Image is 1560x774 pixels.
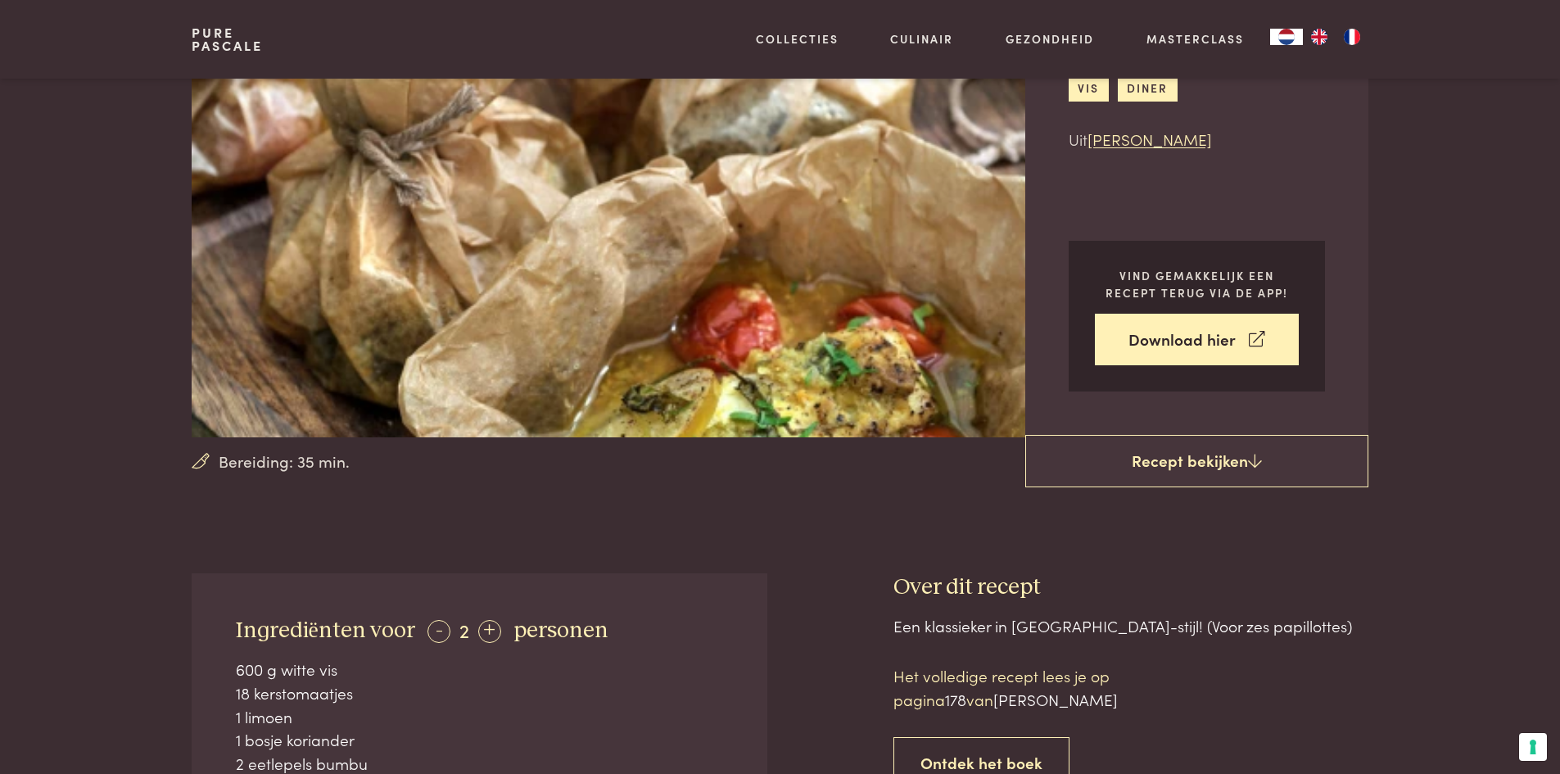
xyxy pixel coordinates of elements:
div: 1 bosje koriander [236,728,724,752]
span: 178 [945,688,966,710]
p: Vind gemakkelijk een recept terug via de app! [1095,267,1299,301]
a: EN [1303,29,1336,45]
span: personen [513,619,608,642]
a: NL [1270,29,1303,45]
div: 600 g witte vis [236,658,724,681]
span: Ingrediënten voor [236,619,415,642]
a: vis [1069,75,1109,102]
button: Uw voorkeuren voor toestemming voor trackingtechnologieën [1519,733,1547,761]
a: Culinair [890,30,953,48]
a: diner [1118,75,1178,102]
a: Collecties [756,30,839,48]
span: [PERSON_NAME] [993,688,1118,710]
h3: Over dit recept [893,573,1368,602]
div: 1 limoen [236,705,724,729]
a: FR [1336,29,1368,45]
a: PurePascale [192,26,263,52]
p: Het volledige recept lees je op pagina van [893,664,1172,711]
span: Bereiding: 35 min. [219,450,350,473]
aside: Language selected: Nederlands [1270,29,1368,45]
div: 18 kerstomaatjes [236,681,724,705]
a: Gezondheid [1006,30,1094,48]
ul: Language list [1303,29,1368,45]
a: Recept bekijken [1025,435,1368,487]
p: Uit [1069,128,1325,152]
a: Download hier [1095,314,1299,365]
a: Masterclass [1146,30,1244,48]
span: 2 [459,616,469,643]
div: + [478,620,501,643]
div: Language [1270,29,1303,45]
div: Een klassieker in [GEOGRAPHIC_DATA]-stijl! (Voor zes papillottes) [893,614,1368,638]
div: - [427,620,450,643]
a: [PERSON_NAME] [1087,128,1212,150]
